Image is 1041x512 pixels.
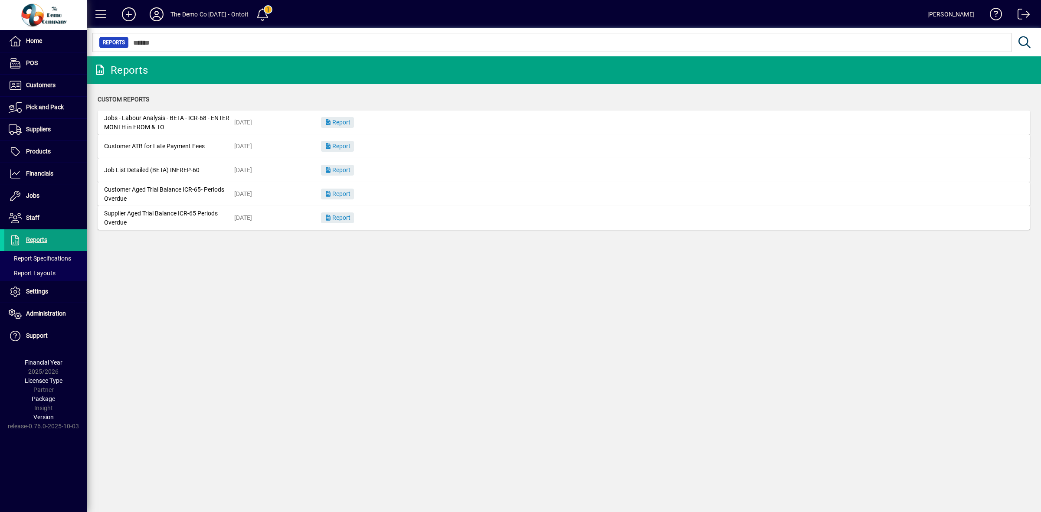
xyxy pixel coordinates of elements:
div: [PERSON_NAME] [927,7,975,21]
span: Support [26,332,48,339]
div: Customer Aged Trial Balance ICR-65- Periods Overdue [104,185,234,203]
span: Report [324,119,350,126]
a: Suppliers [4,119,87,140]
a: Customers [4,75,87,96]
a: Products [4,141,87,163]
span: Customers [26,82,56,88]
div: [DATE] [234,213,321,222]
span: Financials [26,170,53,177]
a: Pick and Pack [4,97,87,118]
div: Reports [93,63,148,77]
span: Suppliers [26,126,51,133]
span: POS [26,59,38,66]
span: Custom Reports [98,96,149,103]
button: Profile [143,7,170,22]
span: Products [26,148,51,155]
a: Report Specifications [4,251,87,266]
div: Job List Detailed (BETA) INFREP-60 [104,166,234,175]
span: Staff [26,214,39,221]
div: [DATE] [234,189,321,199]
a: Support [4,325,87,347]
span: Report Specifications [9,255,71,262]
span: Administration [26,310,66,317]
div: The Demo Co [DATE] - Ontoit [170,7,249,21]
a: Administration [4,303,87,325]
span: Report Layouts [9,270,56,277]
span: Report [324,190,350,197]
span: Jobs [26,192,39,199]
span: Reports [103,38,125,47]
a: Settings [4,281,87,303]
a: Report Layouts [4,266,87,280]
span: Version [33,414,54,421]
div: [DATE] [234,118,321,127]
a: Jobs [4,185,87,207]
span: Reports [26,236,47,243]
a: Logout [1011,2,1030,30]
button: Report [321,141,354,152]
span: Pick and Pack [26,104,64,111]
span: Home [26,37,42,44]
a: Staff [4,207,87,229]
div: Jobs - Labour Analysis - BETA - ICR-68 - ENTER MONTH in FROM & TO [104,114,234,132]
div: [DATE] [234,166,321,175]
button: Report [321,165,354,176]
a: Financials [4,163,87,185]
a: Knowledge Base [983,2,1002,30]
span: Report [324,143,350,150]
button: Report [321,212,354,223]
button: Report [321,189,354,199]
a: POS [4,52,87,74]
a: Home [4,30,87,52]
span: Report [324,166,350,173]
span: Report [324,214,350,221]
span: Financial Year [25,359,62,366]
button: Report [321,117,354,128]
span: Settings [26,288,48,295]
div: [DATE] [234,142,321,151]
span: Licensee Type [25,377,62,384]
span: Package [32,395,55,402]
div: Supplier Aged Trial Balance ICR-65 Periods Overdue [104,209,234,227]
button: Add [115,7,143,22]
div: Customer ATB for Late Payment Fees [104,142,234,151]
